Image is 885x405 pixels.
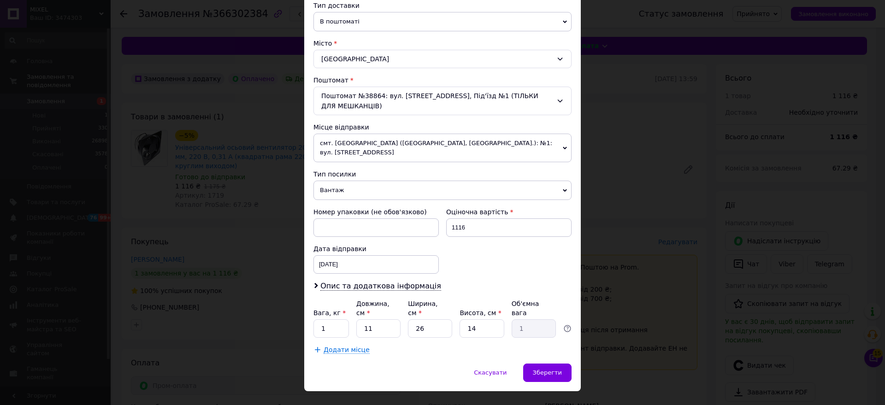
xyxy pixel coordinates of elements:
[313,87,572,115] div: Поштомат №38864: вул. [STREET_ADDRESS], Під'їзд №1 (ТІЛЬКИ ДЛЯ МЕШКАНЦІВ)
[324,346,370,354] span: Додати місце
[474,369,507,376] span: Скасувати
[313,76,572,85] div: Поштомат
[533,369,562,376] span: Зберегти
[313,207,439,217] div: Номер упаковки (не обов'язково)
[313,50,572,68] div: [GEOGRAPHIC_DATA]
[320,282,441,291] span: Опис та додаткова інформація
[512,299,556,317] div: Об'ємна вага
[313,170,356,178] span: Тип посилки
[460,309,501,317] label: Висота, см
[313,181,572,200] span: Вантаж
[313,309,346,317] label: Вага, кг
[446,207,572,217] div: Оціночна вартість
[313,39,572,48] div: Місто
[313,12,572,31] span: В поштоматі
[313,123,369,131] span: Місце відправки
[313,2,360,9] span: Тип доставки
[313,134,572,162] span: смт. [GEOGRAPHIC_DATA] ([GEOGRAPHIC_DATA], [GEOGRAPHIC_DATA].): №1: вул. [STREET_ADDRESS]
[408,300,437,317] label: Ширина, см
[313,244,439,253] div: Дата відправки
[356,300,389,317] label: Довжина, см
